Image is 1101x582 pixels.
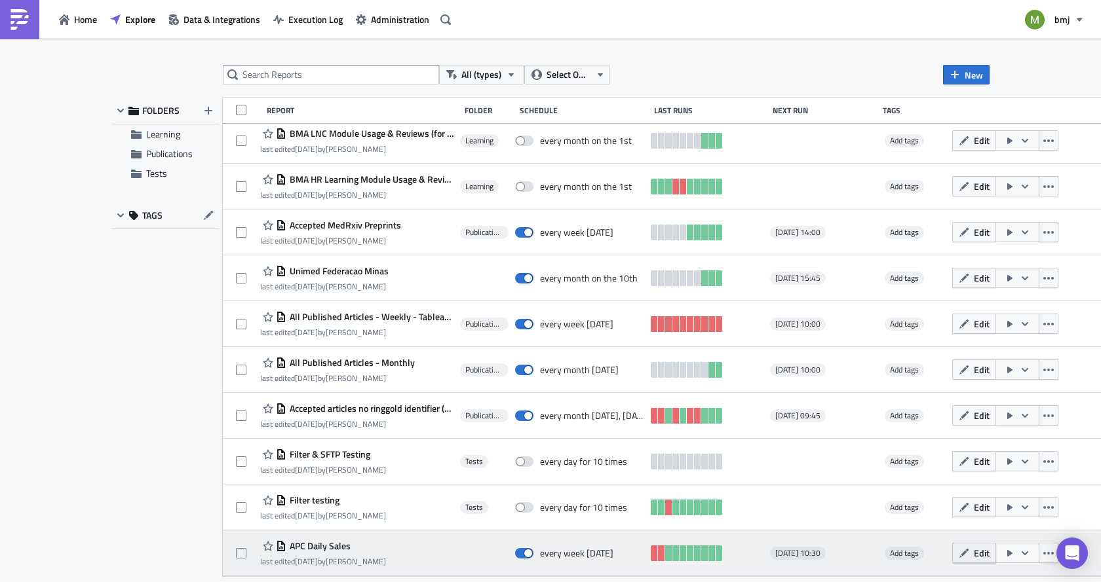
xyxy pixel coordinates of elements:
div: last edited by [PERSON_NAME] [260,556,386,566]
button: Edit [952,268,996,288]
button: Administration [349,9,436,29]
button: Edit [952,543,996,563]
button: Home [52,9,104,29]
time: 2025-07-30T05:36:56Z [295,234,318,247]
div: every month on Monday [540,364,619,376]
span: APC Daily Sales [286,540,351,552]
span: Add tags [890,226,919,238]
span: All (types) [461,67,501,82]
div: last edited by [PERSON_NAME] [260,419,454,429]
span: Explore [125,12,155,26]
span: [DATE] 09:45 [775,410,821,421]
span: Add tags [885,363,924,376]
div: last edited by [PERSON_NAME] [260,236,401,246]
time: 2025-07-30T15:19:23Z [295,418,318,430]
span: Add tags [885,180,924,193]
input: Search Reports [223,65,439,84]
span: Edit [974,546,990,560]
div: last edited by [PERSON_NAME] [260,282,389,291]
span: Add tags [890,409,919,422]
span: Learning [146,127,180,141]
div: last edited by [PERSON_NAME] [260,144,454,154]
span: New [965,68,983,82]
span: BMA HR Learning Module Usage & Reviews - Monthly [286,173,454,185]
span: Edit [974,409,990,422]
span: Filter & SFTP Testing [286,448,370,460]
span: Edit [974,225,990,239]
button: bmj [1017,5,1091,34]
span: Edit [974,454,990,468]
div: last edited by [PERSON_NAME] [260,511,386,520]
span: Add tags [885,547,924,560]
div: every month on Monday, Tuesday, Wednesday, Thursday, Friday, Saturday, Sunday [540,410,644,422]
time: 2025-08-07T08:40:20Z [295,555,318,568]
span: [DATE] 14:00 [775,227,821,238]
span: Add tags [890,501,919,513]
span: Home [74,12,97,26]
button: All (types) [439,65,524,84]
button: Edit [952,176,996,196]
button: Edit [952,314,996,334]
div: Open Intercom Messenger [1056,537,1088,569]
span: Add tags [885,134,924,147]
span: [DATE] 10:00 [775,365,821,375]
button: Edit [952,222,996,242]
span: [DATE] 10:30 [775,548,821,558]
div: last edited by [PERSON_NAME] [260,327,454,337]
span: Unimed Federacao Minas [286,265,389,277]
span: Edit [974,271,990,285]
button: Data & Integrations [162,9,267,29]
span: BMA LNC Module Usage & Reviews (for publication) - Monthly [286,128,454,139]
span: Learning [465,136,493,146]
span: Accepted articles no ringgold identifier (RDIG-07) [286,403,454,414]
span: Add tags [890,363,919,376]
span: bmj [1054,12,1070,26]
button: New [943,65,990,84]
span: Accepted MedRxiv Preprints [286,219,401,231]
img: PushMetrics [9,9,30,30]
time: 2025-07-29T13:16:13Z [295,326,318,338]
div: every month on the 1st [540,135,632,147]
button: Execution Log [267,9,349,29]
span: Filter testing [286,494,339,506]
span: Publications [465,319,503,329]
div: Report [267,105,459,115]
button: Select Owner [524,65,609,84]
span: Add tags [885,455,924,468]
span: [DATE] 10:00 [775,319,821,329]
span: Add tags [885,318,924,331]
div: Next Run [773,105,877,115]
button: Explore [104,9,162,29]
div: every month on the 1st [540,181,632,192]
span: Tests [146,166,167,180]
span: Add tags [885,272,924,285]
div: Folder [465,105,512,115]
span: Select Owner [547,67,590,82]
div: every day for 10 times [540,501,627,513]
time: 2025-07-02T14:39:15Z [295,509,318,522]
button: Edit [952,359,996,380]
span: Edit [974,500,990,514]
span: Add tags [890,318,919,330]
img: Avatar [1024,9,1046,31]
span: Edit [974,363,990,376]
span: Publications [465,410,503,421]
span: Add tags [890,455,919,467]
span: Data & Integrations [183,12,260,26]
span: Tests [465,456,483,467]
div: Schedule [520,105,647,115]
span: Publications [465,227,503,238]
button: Edit [952,130,996,151]
button: Edit [952,497,996,517]
span: All Published Articles - Monthly [286,357,415,369]
time: 2025-07-02T14:39:15Z [295,464,318,476]
span: Edit [974,317,990,331]
div: every week on Monday [540,318,613,330]
div: last edited by [PERSON_NAME] [260,190,454,200]
div: last edited by [PERSON_NAME] [260,373,415,383]
span: Add tags [885,226,924,239]
span: Administration [371,12,429,26]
